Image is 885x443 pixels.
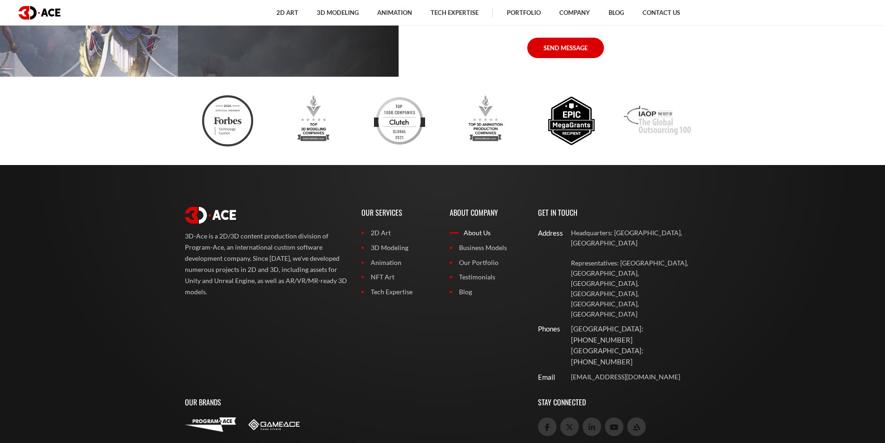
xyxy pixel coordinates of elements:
[527,38,604,58] button: SEND MESSAGE
[450,287,524,297] a: Blog
[450,228,524,238] a: About Us
[361,287,436,297] a: Tech Expertise
[571,228,701,248] p: Headquarters: [GEOGRAPHIC_DATA], [GEOGRAPHIC_DATA]
[538,324,553,334] div: Phones
[249,419,300,430] img: Game-Ace
[288,95,339,146] img: Top 3d modeling companies designrush award 2023
[546,95,597,146] img: Epic megagrants recipient
[450,272,524,282] a: Testimonials
[538,372,553,383] div: Email
[361,243,436,253] a: 3D Modeling
[624,95,691,146] img: Iaop award
[538,198,701,228] p: Get In Touch
[538,228,553,238] div: Address
[202,95,253,146] img: Ftc badge 3d ace 2024
[361,272,436,282] a: NFT Art
[450,258,524,268] a: Our Portfolio
[450,243,524,253] a: Business Models
[185,207,236,224] img: logo white
[450,198,524,228] p: About Company
[571,345,701,367] p: [GEOGRAPHIC_DATA]: [PHONE_NUMBER]
[538,387,701,417] p: Stay Connected
[185,231,347,298] p: 3D-Ace is a 2D/3D content production division of Program-Ace, an international custom software de...
[571,228,701,319] a: Headquarters: [GEOGRAPHIC_DATA], [GEOGRAPHIC_DATA] Representatives: [GEOGRAPHIC_DATA], [GEOGRAPHI...
[460,95,511,146] img: Top 3d animation production companies designrush 2023
[374,95,425,146] img: Clutch top developers
[571,372,701,382] a: [EMAIL_ADDRESS][DOMAIN_NAME]
[361,258,436,268] a: Animation
[571,258,701,319] p: Representatives: [GEOGRAPHIC_DATA], [GEOGRAPHIC_DATA], [GEOGRAPHIC_DATA], [GEOGRAPHIC_DATA], [GEO...
[19,6,60,20] img: logo dark
[185,387,524,417] p: Our Brands
[185,417,236,431] img: Program-Ace
[361,198,436,228] p: Our Services
[361,228,436,238] a: 2D Art
[571,324,701,345] p: [GEOGRAPHIC_DATA]: [PHONE_NUMBER]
